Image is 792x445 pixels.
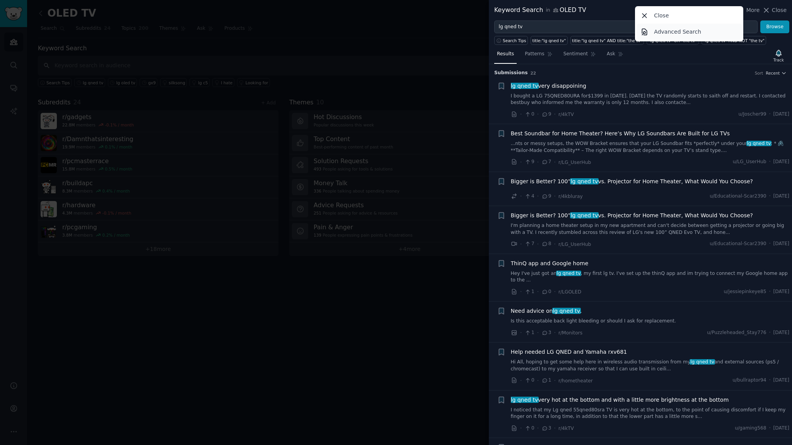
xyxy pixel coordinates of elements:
[541,425,551,432] span: 3
[607,51,615,58] span: Ask
[511,396,729,404] a: lg qned tvvery hot at the bottom and with a little more brightness at the bottom
[766,70,780,76] span: Recent
[554,110,556,118] span: ·
[766,70,787,76] button: Recent
[520,329,522,337] span: ·
[558,426,574,431] span: r/4kTV
[511,93,790,106] a: I bought a LG 75QNED80URA for$1399 in [DATE]. [DATE] the TV randomly starts to saith off and rest...
[558,242,591,247] span: r/LG_UserHub
[525,51,544,58] span: Patterns
[524,240,534,247] span: 7
[524,425,534,432] span: 0
[524,288,534,295] span: 1
[524,193,534,200] span: 4
[537,110,539,118] span: ·
[654,12,669,20] p: Close
[558,378,593,384] span: r/hometheater
[769,111,771,118] span: ·
[522,48,555,64] a: Patterns
[733,159,766,165] span: u/LG_UserHub
[558,160,591,165] span: r/LG_UserHub
[537,377,539,385] span: ·
[511,270,790,284] a: Hey I've just got anlg qned tv, my first lg tv. I've set up the thinQ app and im trying to connec...
[511,318,790,325] a: Is this acceptable back light bleeding or should I ask for replacement.
[773,111,789,118] span: [DATE]
[537,240,539,248] span: ·
[739,111,766,118] span: u/Joscher99
[554,424,556,432] span: ·
[710,193,766,200] span: u/Educational-Scar2390
[572,38,642,43] div: title:"lg qned tv" AND title:"the tv"
[520,110,522,118] span: ·
[520,240,522,248] span: ·
[654,28,701,36] p: Advanced Search
[707,329,766,336] span: u/Puzzleheaded_Stay776
[537,329,539,337] span: ·
[773,377,789,384] span: [DATE]
[554,377,556,385] span: ·
[710,240,766,247] span: u/Educational-Scar2390
[494,70,528,77] span: Submission s
[773,159,789,165] span: [DATE]
[537,424,539,432] span: ·
[511,211,753,220] span: Bigger is Better? 100” vs. Projector for Home Theater, What Would You Choose?
[524,329,534,336] span: 1
[690,359,715,365] span: lg qned tv
[773,288,789,295] span: [DATE]
[762,6,787,14] button: Close
[554,329,556,337] span: ·
[494,20,758,34] input: Try a keyword related to your business
[511,407,790,420] a: I noticed that my Lg qned 55qned80sra TV is very hot at the bottom, to the point of causing disco...
[511,307,582,315] span: Need advice on .
[510,83,539,89] span: lg qned tv
[511,307,582,315] a: Need advice onlg qned tv.
[524,377,534,384] span: 0
[637,24,742,40] a: Advanced Search
[511,348,627,356] a: Help needed LG QNED and Yamaha rxv681
[511,222,790,236] a: I'm planning a home theater setup in my new apartment and can't decide between getting a projecto...
[769,193,771,200] span: ·
[570,36,644,45] a: title:"lg qned tv" AND title:"the tv"
[511,396,729,404] span: very hot at the bottom and with a little more brightness at the bottom
[511,177,753,186] a: Bigger is Better? 100”lg qned tvvs. Projector for Home Theater, What Would You Choose?
[769,240,771,247] span: ·
[511,130,730,138] a: Best Soundbar for Home Theater? Here’s Why LG Soundbars Are Built for LG TVs
[773,193,789,200] span: [DATE]
[772,6,787,14] span: Close
[537,288,539,296] span: ·
[563,51,588,58] span: Sentiment
[537,192,539,200] span: ·
[541,377,551,384] span: 1
[755,70,763,76] div: Sort
[541,240,551,247] span: 8
[558,194,583,199] span: r/4kbluray
[746,141,772,146] span: lg qned tv
[746,6,760,14] span: More
[494,36,528,45] button: Search Tips
[503,38,526,43] span: Search Tips
[520,288,522,296] span: ·
[773,425,789,432] span: [DATE]
[541,159,551,165] span: 7
[511,82,587,90] a: lg qned tvvery disappoining
[510,397,539,403] span: lg qned tv
[558,289,581,295] span: r/LGOLED
[773,57,784,63] div: Track
[511,259,589,268] a: ThinQ app and Google home
[771,48,787,64] button: Track
[724,288,766,295] span: u/jessiepinkeye85
[520,192,522,200] span: ·
[554,240,556,248] span: ·
[738,6,760,14] button: More
[554,288,556,296] span: ·
[511,140,790,154] a: ...nts or messy setups, the WOW Bracket ensures that your LG Soundbar fits *perfectly* under your...
[769,377,771,384] span: ·
[541,288,551,295] span: 0
[570,212,599,218] span: lg qned tv
[732,377,766,384] span: u/bullraptor94
[561,48,599,64] a: Sentiment
[520,424,522,432] span: ·
[511,211,753,220] a: Bigger is Better? 100”lg qned tvvs. Projector for Home Theater, What Would You Choose?
[769,329,771,336] span: ·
